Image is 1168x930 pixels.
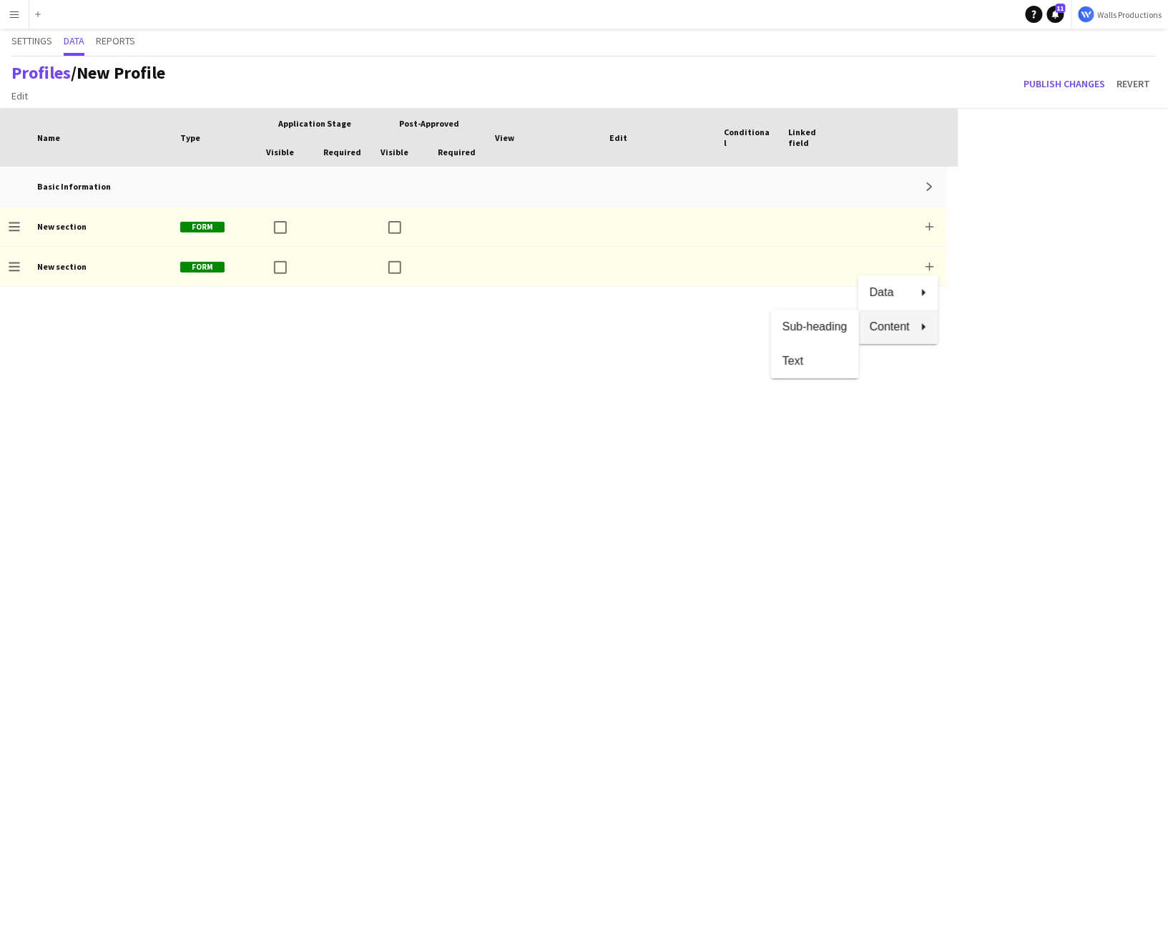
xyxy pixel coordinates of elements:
span: Content [870,320,910,333]
button: Data [858,275,938,310]
span: Sub-heading [782,320,848,333]
button: Text [771,344,859,378]
span: Data [870,285,910,298]
button: Sub-heading [771,310,859,344]
span: Text [782,354,848,367]
button: Content [858,310,938,344]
